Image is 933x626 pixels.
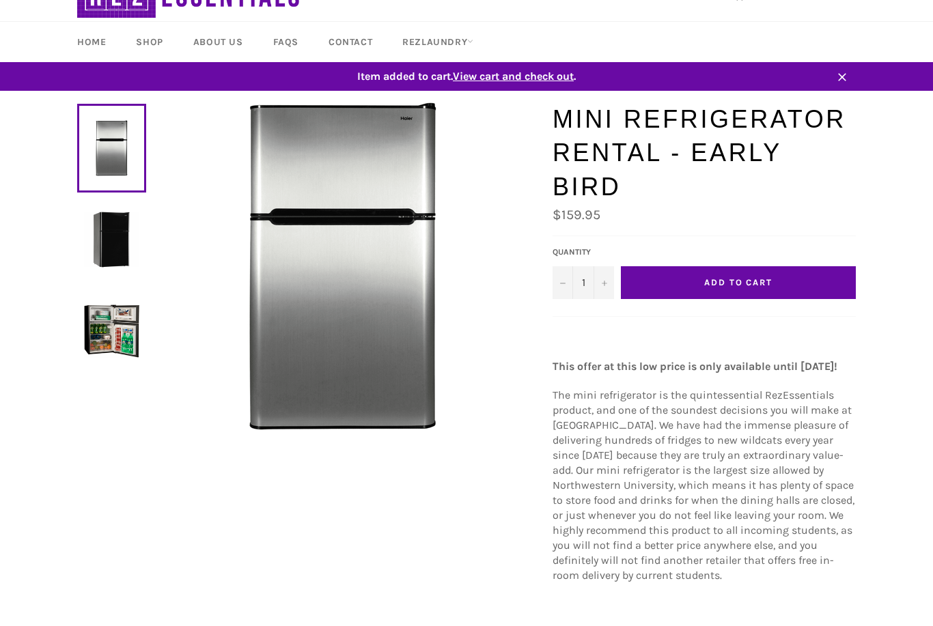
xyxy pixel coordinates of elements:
span: The mini refrigerator is the quintessential RezEssentials product, and one of the soundest decisi... [553,388,854,582]
button: Add to Cart [621,266,856,299]
label: Quantity [553,246,614,258]
a: RezLaundry [389,22,487,62]
span: $159.95 [553,207,600,223]
a: Shop [122,22,176,62]
a: Contact [315,22,386,62]
span: Add to Cart [704,277,772,287]
a: FAQs [260,22,312,62]
button: Decrease quantity [553,266,573,299]
span: Item added to cart. . [64,69,869,84]
button: Increase quantity [594,266,614,299]
span: View cart and check out [453,70,574,83]
h1: Mini Refrigerator Rental - Early Bird [553,102,856,204]
a: Item added to cart.View cart and check out. [64,62,869,91]
a: About Us [180,22,257,62]
strong: This offer at this low price is only available until [DATE]! [553,360,837,373]
img: Mini Refrigerator Rental - Early Bird [179,102,507,430]
img: Mini Refrigerator Rental - Early Bird [84,303,139,358]
img: Mini Refrigerator Rental - Early Bird [84,212,139,267]
a: Home [64,22,120,62]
